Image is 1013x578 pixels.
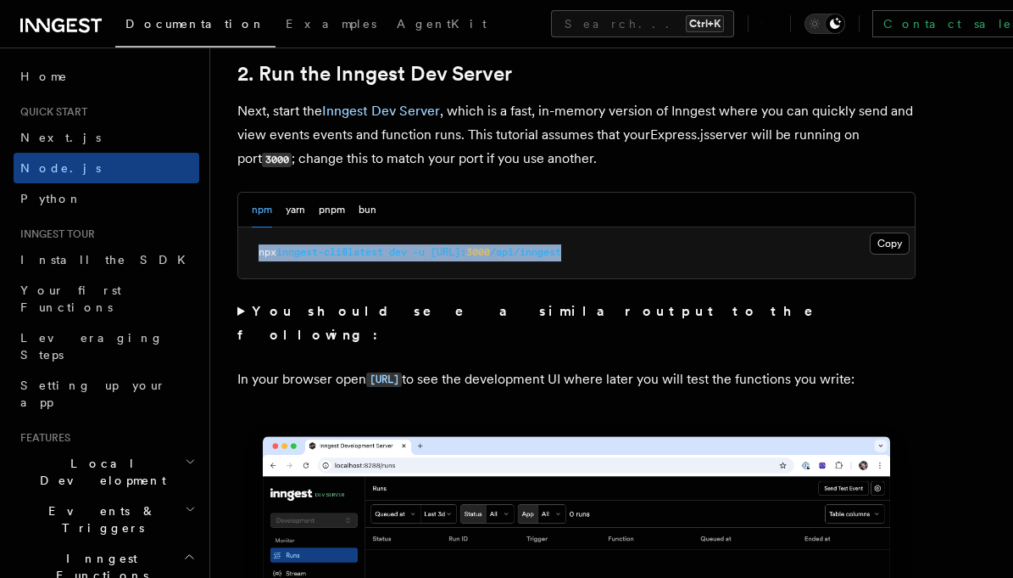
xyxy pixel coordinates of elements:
[431,246,466,258] span: [URL]:
[389,246,407,258] span: dev
[413,246,425,258] span: -u
[14,275,199,323] a: Your first Functions
[20,131,101,144] span: Next.js
[397,17,487,31] span: AgentKit
[359,193,376,227] button: bun
[14,153,199,183] a: Node.js
[322,103,440,119] a: Inngest Dev Server
[115,5,276,48] a: Documentation
[14,370,199,418] a: Setting up your app
[20,68,68,85] span: Home
[804,14,845,34] button: Toggle dark mode
[20,283,121,314] span: Your first Functions
[551,10,734,37] button: Search...Ctrl+K
[262,153,292,167] code: 3000
[870,233,910,255] button: Copy
[366,371,402,387] a: [URL]
[286,193,305,227] button: yarn
[14,244,199,275] a: Install the SDK
[237,303,837,343] strong: You should see a similar output to the following:
[286,17,376,31] span: Examples
[466,246,490,258] span: 3000
[20,379,166,409] span: Setting up your app
[20,253,196,267] span: Install the SDK
[276,246,383,258] span: inngest-cli@latest
[259,246,276,258] span: npx
[366,373,402,387] code: [URL]
[319,193,345,227] button: pnpm
[14,455,185,489] span: Local Development
[14,183,199,214] a: Python
[490,246,561,258] span: /api/inngest
[14,448,199,496] button: Local Development
[276,5,387,46] a: Examples
[20,192,82,205] span: Python
[14,323,199,370] a: Leveraging Steps
[237,368,916,392] p: In your browser open to see the development UI where later you will test the functions you write:
[20,331,164,362] span: Leveraging Steps
[686,15,724,32] kbd: Ctrl+K
[14,431,70,445] span: Features
[14,122,199,153] a: Next.js
[237,300,916,347] summary: You should see a similar output to the following:
[20,161,101,175] span: Node.js
[14,105,87,119] span: Quick start
[14,61,199,92] a: Home
[125,17,265,31] span: Documentation
[252,193,272,227] button: npm
[14,502,185,536] span: Events & Triggers
[237,99,916,171] p: Next, start the , which is a fast, in-memory version of Inngest where you can quickly send and vi...
[387,5,497,46] a: AgentKit
[237,62,512,86] a: 2. Run the Inngest Dev Server
[14,227,95,241] span: Inngest tour
[14,496,199,543] button: Events & Triggers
